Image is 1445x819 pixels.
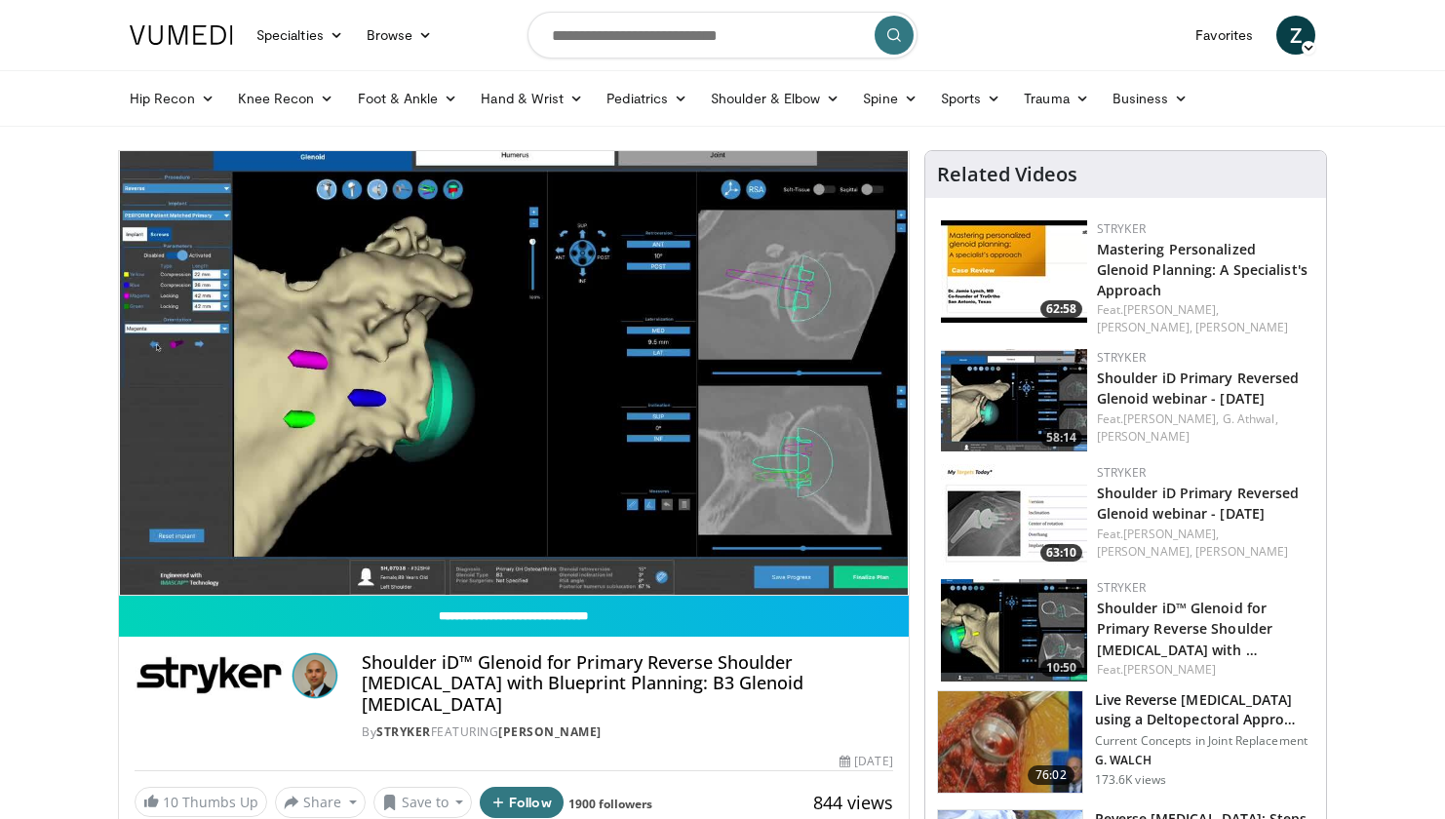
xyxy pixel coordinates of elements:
video-js: Video Player [119,151,909,596]
a: Stryker [1097,579,1146,596]
span: 844 views [813,791,893,814]
a: Shoulder iD Primary Reversed Glenoid webinar - [DATE] [1097,484,1300,523]
a: [PERSON_NAME] [498,723,602,740]
h4: Shoulder iD™ Glenoid for Primary Reverse Shoulder [MEDICAL_DATA] with Blueprint Planning: B3 Glen... [362,652,892,716]
p: G. WALCH [1095,753,1314,768]
a: 10 Thumbs Up [135,787,267,817]
a: Business [1101,79,1200,118]
img: 323bda1a-8f11-48a7-91ba-7486f40b89a9.150x105_q85_crop-smart_upscale.jpg [941,464,1087,566]
a: 63:10 [941,464,1087,566]
a: Favorites [1184,16,1265,55]
h4: Related Videos [937,163,1077,186]
a: Hip Recon [118,79,226,118]
a: Z [1276,16,1315,55]
a: Shoulder iD™ Glenoid for Primary Reverse Shoulder [MEDICAL_DATA] with … [1097,599,1272,658]
img: a0fa61aa-27ea-4623-9cd1-50b4b72802ff.150x105_q85_crop-smart_upscale.jpg [941,220,1087,323]
a: [PERSON_NAME], [1123,301,1219,318]
span: 10:50 [1040,659,1082,677]
a: Sports [929,79,1013,118]
a: Stryker [1097,349,1146,366]
p: Current Concepts in Joint Replacement [1095,733,1314,749]
span: 58:14 [1040,429,1082,447]
span: 10 [163,793,178,811]
img: 7594b08d-424b-498e-9dc6-28b187d9c36c.150x105_q85_crop-smart_upscale.jpg [941,349,1087,451]
a: [PERSON_NAME], [1123,410,1219,427]
a: [PERSON_NAME], [1123,526,1219,542]
img: Stryker [135,652,284,699]
a: Hand & Wrist [469,79,595,118]
a: [PERSON_NAME], [1097,319,1192,335]
button: Save to [373,787,473,818]
a: Spine [851,79,928,118]
div: Feat. [1097,301,1310,336]
div: [DATE] [840,753,892,770]
a: [PERSON_NAME] [1195,543,1288,560]
a: [PERSON_NAME] [1123,661,1216,678]
a: [PERSON_NAME], [1097,543,1192,560]
a: Knee Recon [226,79,346,118]
div: By FEATURING [362,723,892,741]
a: G. Athwal, [1223,410,1278,427]
input: Search topics, interventions [527,12,918,58]
p: 173.6K views [1095,772,1166,788]
a: Browse [355,16,445,55]
div: Feat. [1097,410,1310,446]
span: 76:02 [1028,765,1074,785]
img: 1cf0337e-575a-4f7e-adea-6b41f9f1a404.150x105_q85_crop-smart_upscale.jpg [941,579,1087,682]
a: Stryker [376,723,431,740]
a: Shoulder iD Primary Reversed Glenoid webinar - [DATE] [1097,369,1300,408]
div: Feat. [1097,661,1310,679]
a: Trauma [1012,79,1101,118]
a: Pediatrics [595,79,699,118]
a: 10:50 [941,579,1087,682]
a: Shoulder & Elbow [699,79,851,118]
a: Foot & Ankle [346,79,470,118]
a: 58:14 [941,349,1087,451]
button: Follow [480,787,564,818]
div: Feat. [1097,526,1310,561]
img: 684033_3.png.150x105_q85_crop-smart_upscale.jpg [938,691,1082,793]
a: 76:02 Live Reverse [MEDICAL_DATA] using a Deltopectoral Appro… Current Concepts in Joint Replacem... [937,690,1314,794]
img: Avatar [292,652,338,699]
img: VuMedi Logo [130,25,233,45]
button: Share [275,787,366,818]
a: [PERSON_NAME] [1195,319,1288,335]
a: Stryker [1097,464,1146,481]
a: 1900 followers [568,796,652,812]
a: [PERSON_NAME] [1097,428,1190,445]
span: 63:10 [1040,544,1082,562]
a: Stryker [1097,220,1146,237]
span: 62:58 [1040,300,1082,318]
a: Specialties [245,16,355,55]
h3: Live Reverse [MEDICAL_DATA] using a Deltopectoral Appro… [1095,690,1314,729]
a: 62:58 [941,220,1087,323]
a: Mastering Personalized Glenoid Planning: A Specialist's Approach [1097,240,1308,299]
